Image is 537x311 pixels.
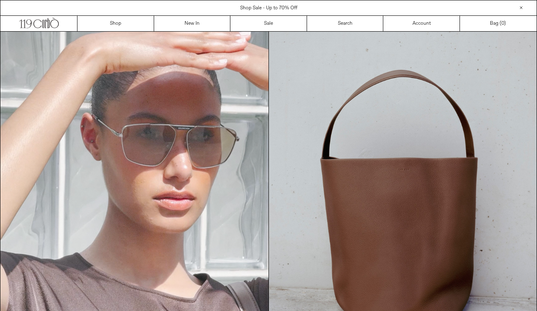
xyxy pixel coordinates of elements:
a: Account [383,16,460,31]
a: Shop [77,16,154,31]
span: ) [501,20,506,27]
span: 0 [501,20,504,27]
a: New In [154,16,231,31]
a: Bag () [460,16,537,31]
a: Search [307,16,384,31]
a: Sale [230,16,307,31]
a: Shop Sale - Up to 70% Off [240,5,297,11]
